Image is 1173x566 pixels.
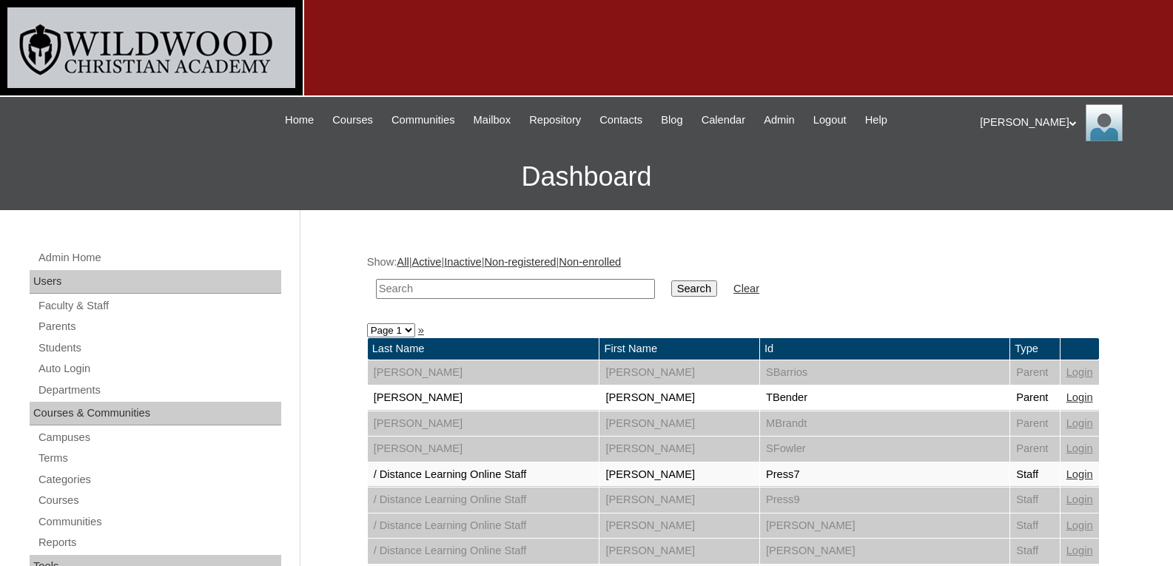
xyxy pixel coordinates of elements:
[37,297,281,315] a: Faculty & Staff
[368,385,599,411] td: [PERSON_NAME]
[559,256,621,268] a: Non-enrolled
[30,270,281,294] div: Users
[1010,360,1060,385] td: Parent
[858,112,895,129] a: Help
[37,381,281,400] a: Departments
[1010,385,1060,411] td: Parent
[760,437,1009,462] td: SFowler
[599,112,642,129] span: Contacts
[368,360,599,385] td: [PERSON_NAME]
[1066,468,1093,480] a: Login
[37,491,281,510] a: Courses
[391,112,455,129] span: Communities
[1010,411,1060,437] td: Parent
[760,462,1009,488] td: Press7
[733,283,759,294] a: Clear
[37,339,281,357] a: Students
[444,256,482,268] a: Inactive
[368,437,599,462] td: [PERSON_NAME]
[37,471,281,489] a: Categories
[285,112,314,129] span: Home
[367,255,1100,307] div: Show: | | | |
[756,112,802,129] a: Admin
[1010,539,1060,564] td: Staff
[368,513,599,539] td: / Distance Learning Online Staff
[599,462,759,488] td: [PERSON_NAME]
[529,112,581,129] span: Repository
[397,256,409,268] a: All
[702,112,745,129] span: Calendar
[368,411,599,437] td: [PERSON_NAME]
[368,338,599,360] td: Last Name
[325,112,380,129] a: Courses
[1010,488,1060,513] td: Staff
[332,112,373,129] span: Courses
[760,513,1009,539] td: [PERSON_NAME]
[599,385,759,411] td: [PERSON_NAME]
[418,324,424,336] a: »
[760,539,1009,564] td: [PERSON_NAME]
[1066,366,1093,378] a: Login
[653,112,690,129] a: Blog
[764,112,795,129] span: Admin
[37,360,281,378] a: Auto Login
[37,513,281,531] a: Communities
[37,449,281,468] a: Terms
[980,104,1158,141] div: [PERSON_NAME]
[599,513,759,539] td: [PERSON_NAME]
[368,462,599,488] td: / Distance Learning Online Staff
[599,437,759,462] td: [PERSON_NAME]
[522,112,588,129] a: Repository
[1066,442,1093,454] a: Login
[1010,338,1060,360] td: Type
[694,112,753,129] a: Calendar
[37,249,281,267] a: Admin Home
[760,385,1009,411] td: TBender
[376,279,655,299] input: Search
[760,488,1009,513] td: Press9
[661,112,682,129] span: Blog
[466,112,519,129] a: Mailbox
[813,112,847,129] span: Logout
[37,428,281,447] a: Campuses
[474,112,511,129] span: Mailbox
[599,338,759,360] td: First Name
[671,280,717,297] input: Search
[806,112,854,129] a: Logout
[30,402,281,425] div: Courses & Communities
[485,256,557,268] a: Non-registered
[37,317,281,336] a: Parents
[37,533,281,552] a: Reports
[384,112,463,129] a: Communities
[760,360,1009,385] td: SBarrios
[411,256,441,268] a: Active
[278,112,321,129] a: Home
[760,411,1009,437] td: MBrandt
[1010,437,1060,462] td: Parent
[599,488,759,513] td: [PERSON_NAME]
[1010,462,1060,488] td: Staff
[1066,417,1093,429] a: Login
[599,411,759,437] td: [PERSON_NAME]
[760,338,1009,360] td: Id
[1066,493,1093,505] a: Login
[592,112,650,129] a: Contacts
[1086,104,1123,141] img: Jill Isaac
[1066,391,1093,403] a: Login
[1066,519,1093,531] a: Login
[599,539,759,564] td: [PERSON_NAME]
[1066,545,1093,556] a: Login
[1010,513,1060,539] td: Staff
[368,539,599,564] td: / Distance Learning Online Staff
[7,7,295,88] img: logo-white.png
[865,112,887,129] span: Help
[599,360,759,385] td: [PERSON_NAME]
[368,488,599,513] td: / Distance Learning Online Staff
[7,144,1166,210] h3: Dashboard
